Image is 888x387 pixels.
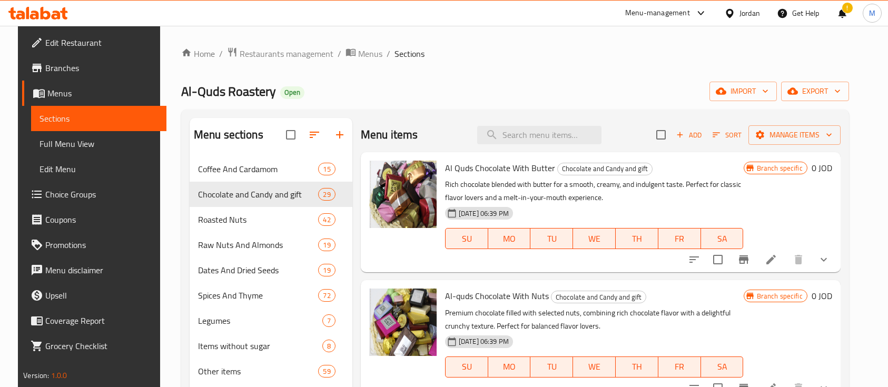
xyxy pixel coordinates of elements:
[319,215,334,225] span: 42
[358,47,382,60] span: Menus
[790,85,841,98] span: export
[455,209,513,219] span: [DATE] 06:39 PM
[45,264,158,276] span: Menu disclaimer
[22,81,166,106] a: Menus
[198,365,319,378] span: Other items
[682,247,707,272] button: sort-choices
[22,30,166,55] a: Edit Restaurant
[190,333,352,359] div: Items without sugar8
[181,80,276,103] span: Al-Quds Roastery
[753,163,807,173] span: Branch specific
[51,369,67,382] span: 1.0.0
[535,231,569,246] span: TU
[22,333,166,359] a: Grocery Checklist
[450,231,484,246] span: SU
[219,47,223,60] li: /
[361,127,418,143] h2: Menu items
[786,247,811,272] button: delete
[22,308,166,333] a: Coverage Report
[620,359,654,374] span: TH
[705,231,739,246] span: SA
[319,164,334,174] span: 15
[318,188,335,201] div: items
[198,314,322,327] span: Legumes
[181,47,849,61] nav: breadcrumb
[672,127,706,143] span: Add item
[369,161,437,228] img: Al Quds Chocolate With Butter
[198,163,319,175] span: Coffee And Cardamom
[577,359,611,374] span: WE
[573,228,616,249] button: WE
[812,289,832,303] h6: 0 JOD
[616,228,658,249] button: TH
[31,131,166,156] a: Full Menu View
[318,289,335,302] div: items
[40,163,158,175] span: Edit Menu
[620,231,654,246] span: TH
[319,265,334,275] span: 19
[198,264,319,276] span: Dates And Dried Seeds
[22,207,166,232] a: Coupons
[31,156,166,182] a: Edit Menu
[22,283,166,308] a: Upsell
[327,122,352,147] button: Add section
[45,188,158,201] span: Choice Groups
[198,340,322,352] span: Items without sugar
[45,314,158,327] span: Coverage Report
[731,247,756,272] button: Branch-specific-item
[318,213,335,226] div: items
[477,126,601,144] input: search
[675,129,703,141] span: Add
[190,257,352,283] div: Dates And Dried Seeds19
[492,359,527,374] span: MO
[450,359,484,374] span: SU
[781,82,849,101] button: export
[710,127,744,143] button: Sort
[663,359,697,374] span: FR
[198,239,319,251] span: Raw Nuts And Almonds
[672,127,706,143] button: Add
[535,359,569,374] span: TU
[765,253,777,266] a: Edit menu item
[40,137,158,150] span: Full Menu View
[530,356,573,378] button: TU
[319,240,334,250] span: 19
[455,336,513,346] span: [DATE] 06:39 PM
[558,163,652,175] span: Chocolate and Candy and gift
[319,366,334,376] span: 59
[31,106,166,131] a: Sections
[181,47,215,60] a: Home
[551,291,646,303] span: Chocolate and Candy and gift
[190,182,352,207] div: Chocolate and Candy and gift29
[369,289,437,356] img: Al-quds Chocolate With Nuts
[323,316,335,326] span: 7
[616,356,658,378] button: TH
[318,365,335,378] div: items
[387,47,390,60] li: /
[190,156,352,182] div: Coffee And Cardamom15
[811,247,836,272] button: show more
[753,291,807,301] span: Branch specific
[445,228,488,249] button: SU
[322,314,336,327] div: items
[318,163,335,175] div: items
[445,356,488,378] button: SU
[748,125,841,145] button: Manage items
[577,231,611,246] span: WE
[198,188,319,201] div: Chocolate and Candy and gift
[198,213,319,226] span: Roasted Nuts
[45,340,158,352] span: Grocery Checklist
[198,289,319,302] div: Spices And Thyme
[45,62,158,74] span: Branches
[650,124,672,146] span: Select section
[227,47,333,61] a: Restaurants management
[573,356,616,378] button: WE
[194,127,263,143] h2: Menu sections
[45,36,158,49] span: Edit Restaurant
[22,55,166,81] a: Branches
